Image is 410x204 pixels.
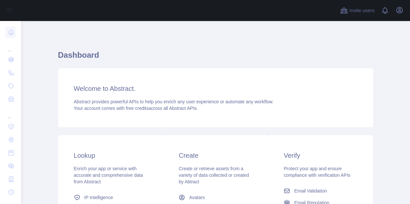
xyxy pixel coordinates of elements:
[294,188,327,194] span: Email Validation
[126,106,149,111] span: free credits
[339,5,376,16] button: Invite users
[5,106,16,119] div: ...
[284,166,350,178] span: Protect your app and ensure compliance with verification APIs
[74,166,143,184] span: Enrich your app or service with accurate and comprehensive data from Abstract
[281,185,360,197] a: Email Validation
[74,151,147,160] h3: Lookup
[84,194,113,201] span: IP Intelligence
[5,39,16,52] div: ...
[179,166,249,184] span: Create or retrieve assets from a variety of data collected or created by Abtract
[74,84,357,93] h3: Welcome to Abstract.
[189,194,205,201] span: Avatars
[349,7,375,14] span: Invite users
[74,106,198,111] span: Your account comes with across all Abstract APIs.
[58,50,373,66] h1: Dashboard
[284,151,357,160] h3: Verify
[176,192,255,203] a: Avatars
[71,192,150,203] a: IP Intelligence
[179,151,252,160] h3: Create
[74,99,274,104] span: Abstract provides powerful APIs to help you enrich any user experience or automate any workflow.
